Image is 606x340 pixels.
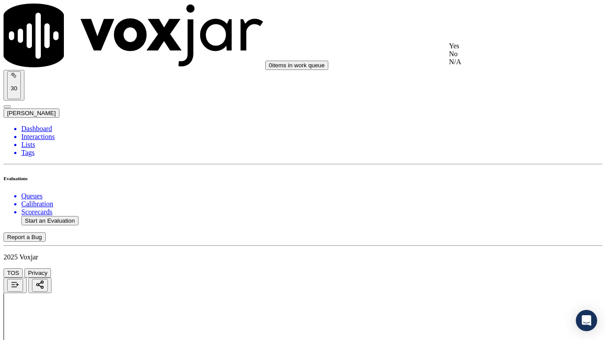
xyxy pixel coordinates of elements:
[4,232,46,242] button: Report a Bug
[449,58,562,66] div: N/A
[4,176,602,181] h6: Evaluations
[21,216,79,225] button: Start an Evaluation
[21,141,602,149] a: Lists
[265,61,328,70] button: 0items in work queue
[4,108,59,118] button: [PERSON_NAME]
[449,50,562,58] div: No
[21,208,602,216] a: Scorecards
[21,133,602,141] a: Interactions
[449,42,562,50] div: Yes
[4,4,264,67] img: voxjar logo
[7,71,21,99] button: 30
[4,268,23,278] button: TOS
[11,85,17,92] p: 30
[21,125,602,133] a: Dashboard
[21,192,602,200] a: Queues
[21,200,602,208] a: Calibration
[4,70,24,100] button: 30
[24,268,51,278] button: Privacy
[21,149,602,157] a: Tags
[576,310,597,331] div: Open Intercom Messenger
[7,110,56,116] span: [PERSON_NAME]
[4,253,602,261] p: 2025 Voxjar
